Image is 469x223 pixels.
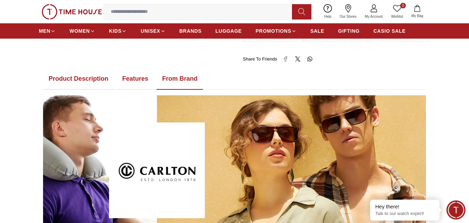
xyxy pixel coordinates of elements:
[338,27,360,34] span: GIFTING
[179,25,202,37] a: BRANDS
[43,68,114,90] button: Product Description
[157,68,203,90] button: From Brand
[409,13,426,18] span: My Bag
[42,4,102,19] img: ...
[243,56,277,63] span: Share To Friends
[320,3,336,21] a: Help
[109,27,122,34] span: KIDS
[256,25,296,37] a: PROMOTIONS
[336,3,361,21] a: Our Stores
[216,27,242,34] span: LUGGAGE
[117,68,154,90] button: Features
[141,27,160,34] span: UNISEX
[374,25,406,37] a: CASIO SALE
[400,3,406,8] span: 0
[39,25,56,37] a: MEN
[375,203,434,210] div: Hey there!
[374,27,406,34] span: CASIO SALE
[338,25,360,37] a: GIFTING
[321,14,334,19] span: Help
[407,3,427,20] button: My Bag
[179,27,202,34] span: BRANDS
[216,25,242,37] a: LUGGAGE
[141,25,165,37] a: UNISEX
[387,3,407,21] a: 0Wishlist
[39,27,50,34] span: MEN
[337,14,359,19] span: Our Stores
[310,27,324,34] span: SALE
[69,27,90,34] span: WOMEN
[375,211,434,217] p: Talk to our watch expert!
[446,200,466,220] div: Chat Widget
[388,14,406,19] span: Wishlist
[256,27,291,34] span: PROMOTIONS
[362,14,386,19] span: My Account
[310,25,324,37] a: SALE
[69,25,95,37] a: WOMEN
[109,25,127,37] a: KIDS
